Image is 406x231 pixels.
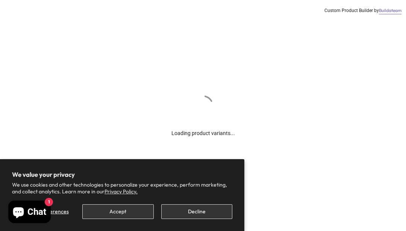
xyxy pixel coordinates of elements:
button: Accept [82,204,153,219]
p: We use cookies and other technologies to personalize your experience, perform marketing, and coll... [12,181,232,195]
inbox-online-store-chat: Shopify online store chat [6,201,53,225]
h2: We value your privacy [12,171,232,178]
button: Decline [161,204,232,219]
a: Privacy Policy. [105,188,138,195]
